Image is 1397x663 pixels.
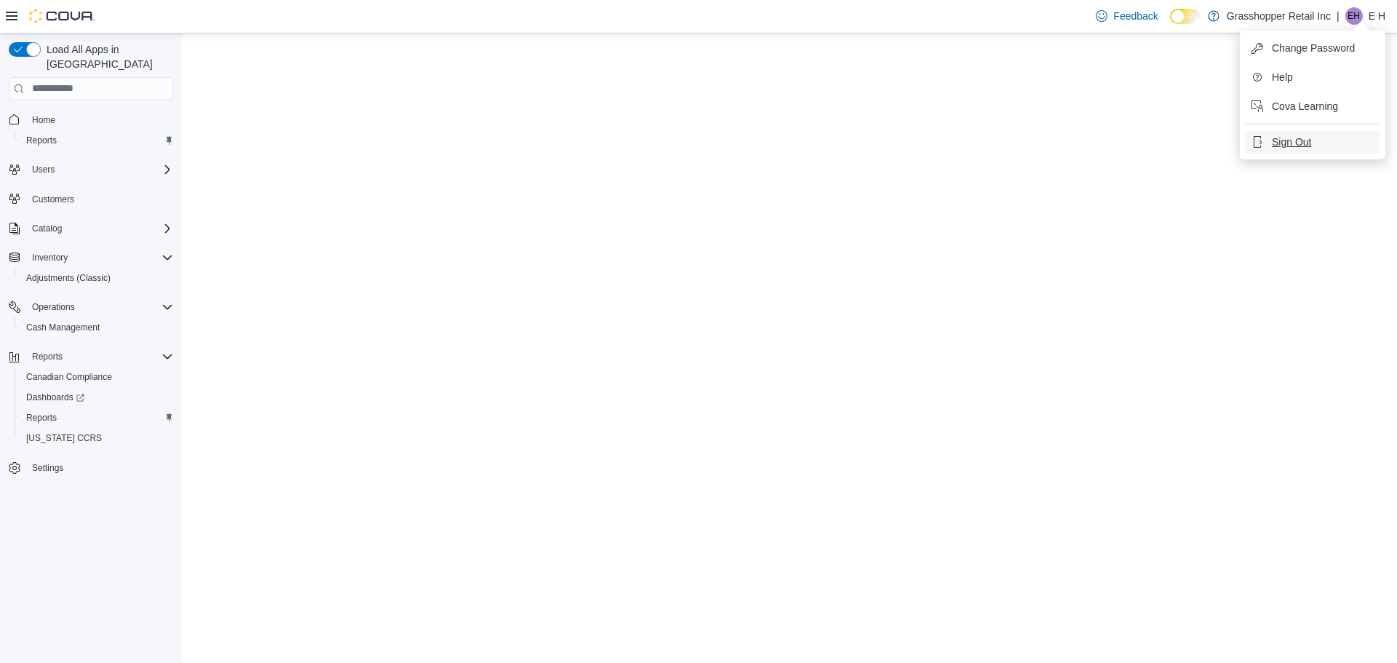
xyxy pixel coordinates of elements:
span: Users [26,161,173,178]
span: Home [32,114,55,126]
a: Feedback [1090,1,1163,31]
button: [US_STATE] CCRS [15,428,179,448]
span: Operations [32,301,75,313]
button: Adjustments (Classic) [15,268,179,288]
button: Settings [3,457,179,478]
span: Settings [32,462,63,474]
span: Dashboards [20,389,173,406]
button: Reports [3,346,179,367]
span: Adjustments (Classic) [26,272,111,284]
span: Cash Management [26,322,100,333]
span: [US_STATE] CCRS [26,432,102,444]
span: Customers [32,194,74,205]
button: Cash Management [15,317,179,338]
button: Canadian Compliance [15,367,179,387]
span: Reports [32,351,63,362]
span: Home [26,111,173,129]
button: Sign Out [1246,130,1380,154]
button: Users [3,159,179,180]
button: Reports [26,348,68,365]
span: Inventory [32,252,68,263]
span: Adjustments (Classic) [20,269,173,287]
a: [US_STATE] CCRS [20,429,108,447]
div: E H [1345,7,1363,25]
p: E H [1369,7,1385,25]
button: Users [26,161,60,178]
span: Reports [26,348,173,365]
span: EH [1348,7,1360,25]
span: Canadian Compliance [20,368,173,386]
span: Catalog [32,223,62,234]
span: Cash Management [20,319,173,336]
a: Canadian Compliance [20,368,118,386]
button: Inventory [3,247,179,268]
input: Dark Mode [1170,9,1201,24]
p: | [1337,7,1340,25]
span: Reports [26,135,57,146]
a: Reports [20,409,63,426]
span: Sign Out [1272,135,1311,149]
button: Operations [26,298,81,316]
span: Customers [26,190,173,208]
nav: Complex example [9,103,173,517]
span: Users [32,164,55,175]
button: Inventory [26,249,73,266]
a: Dashboards [20,389,90,406]
span: Operations [26,298,173,316]
span: Reports [20,132,173,149]
span: Load All Apps in [GEOGRAPHIC_DATA] [41,42,173,71]
button: Change Password [1246,36,1380,60]
span: Help [1272,70,1293,84]
button: Operations [3,297,179,317]
a: Home [26,111,61,129]
span: Washington CCRS [20,429,173,447]
button: Reports [15,408,179,428]
span: Reports [20,409,173,426]
span: Settings [26,458,173,477]
button: Reports [15,130,179,151]
button: Help [1246,65,1380,89]
a: Adjustments (Classic) [20,269,116,287]
span: Canadian Compliance [26,371,112,383]
a: Reports [20,132,63,149]
button: Customers [3,188,179,210]
a: Customers [26,191,80,208]
button: Catalog [26,220,68,237]
span: Dashboards [26,392,84,403]
span: Change Password [1272,41,1355,55]
a: Settings [26,459,69,477]
p: Grasshopper Retail Inc [1227,7,1331,25]
img: Cova [29,9,95,23]
span: Catalog [26,220,173,237]
span: Reports [26,412,57,424]
button: Catalog [3,218,179,239]
a: Dashboards [15,387,179,408]
span: Cova Learning [1272,99,1338,114]
span: Inventory [26,249,173,266]
button: Cova Learning [1246,95,1380,118]
a: Cash Management [20,319,106,336]
span: Feedback [1113,9,1158,23]
button: Home [3,109,179,130]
